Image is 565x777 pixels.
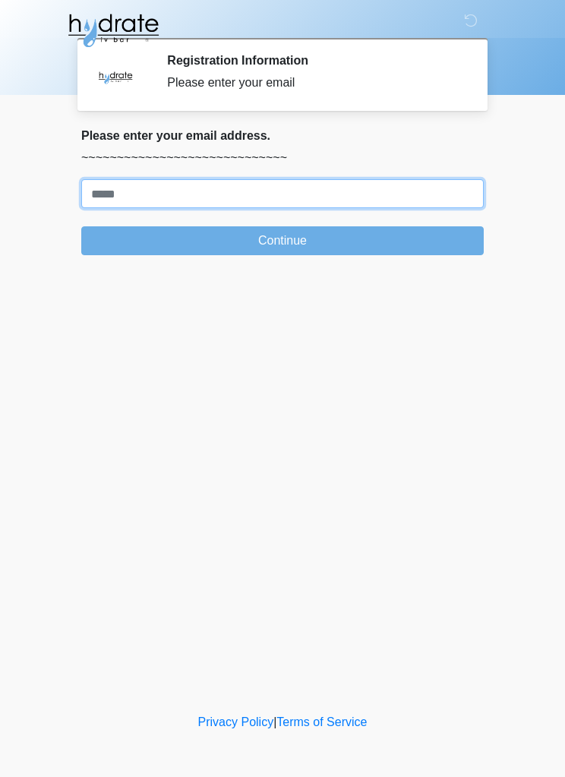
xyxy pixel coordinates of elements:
[273,715,276,728] a: |
[198,715,274,728] a: Privacy Policy
[81,226,484,255] button: Continue
[276,715,367,728] a: Terms of Service
[66,11,160,49] img: Hydrate IV Bar - Glendale Logo
[81,149,484,167] p: ~~~~~~~~~~~~~~~~~~~~~~~~~~~~~
[93,53,138,99] img: Agent Avatar
[81,128,484,143] h2: Please enter your email address.
[167,74,461,92] div: Please enter your email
